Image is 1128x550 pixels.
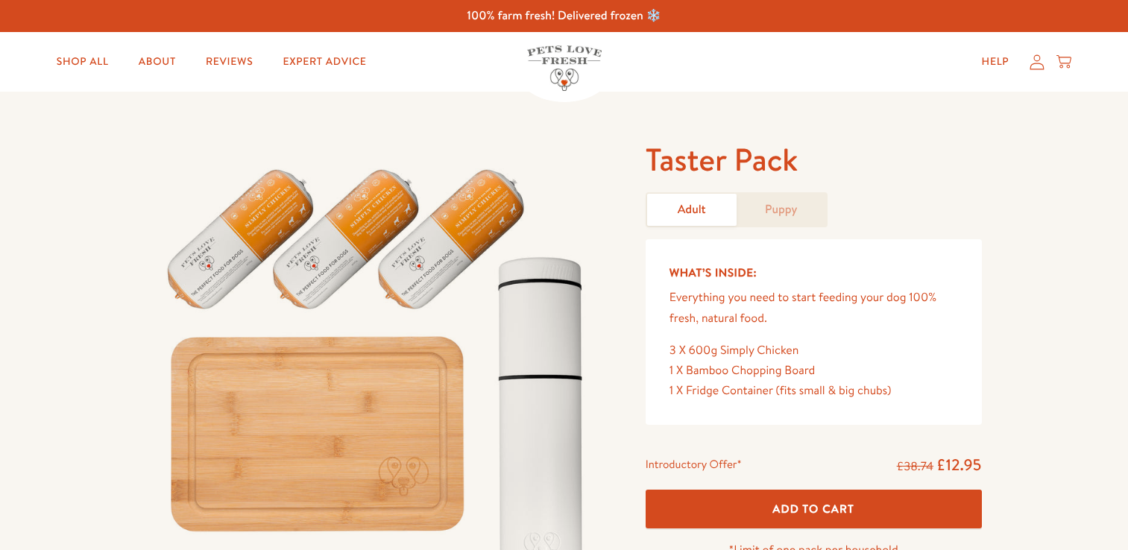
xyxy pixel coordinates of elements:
a: Adult [647,194,737,226]
a: Puppy [737,194,826,226]
a: About [127,47,188,77]
div: 1 X Fridge Container (fits small & big chubs) [669,381,958,401]
a: Help [970,47,1021,77]
img: Pets Love Fresh [527,45,602,91]
span: £12.95 [936,454,982,475]
div: Introductory Offer* [646,455,742,477]
s: £38.74 [897,458,933,475]
p: Everything you need to start feeding your dog 100% fresh, natural food. [669,288,958,328]
span: Add To Cart [772,501,854,516]
h5: What’s Inside: [669,263,958,282]
button: Add To Cart [646,490,982,529]
div: 3 X 600g Simply Chicken [669,341,958,361]
a: Expert Advice [271,47,378,77]
h1: Taster Pack [646,139,982,180]
span: 1 X Bamboo Chopping Board [669,362,816,379]
a: Reviews [194,47,265,77]
a: Shop All [45,47,121,77]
